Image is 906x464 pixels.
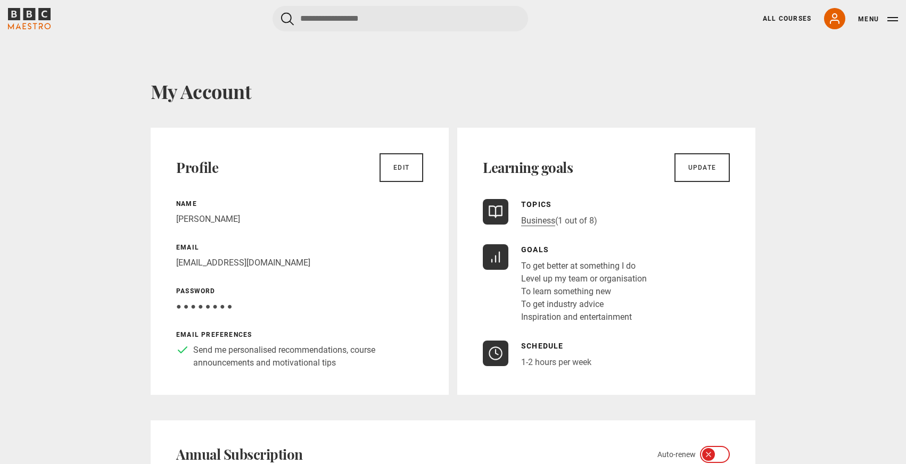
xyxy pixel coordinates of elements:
[763,14,811,23] a: All Courses
[273,6,528,31] input: Search
[176,286,423,296] p: Password
[8,8,51,29] svg: BBC Maestro
[521,356,591,369] p: 1-2 hours per week
[521,272,647,285] li: Level up my team or organisation
[674,153,730,182] a: Update
[176,446,303,463] h2: Annual Subscription
[176,243,423,252] p: Email
[193,344,423,369] p: Send me personalised recommendations, course announcements and motivational tips
[380,153,423,182] a: Edit
[521,199,597,210] p: Topics
[521,285,647,298] li: To learn something new
[176,330,423,339] p: Email preferences
[657,449,696,460] span: Auto-renew
[151,80,755,102] h1: My Account
[521,216,555,226] a: Business
[176,256,423,269] p: [EMAIL_ADDRESS][DOMAIN_NAME]
[521,341,591,352] p: Schedule
[521,311,647,324] li: Inspiration and entertainment
[483,159,573,176] h2: Learning goals
[176,199,423,209] p: Name
[521,244,647,255] p: Goals
[521,214,597,227] p: (1 out of 8)
[176,213,423,226] p: [PERSON_NAME]
[521,298,647,311] li: To get industry advice
[858,14,898,24] button: Toggle navigation
[521,260,647,272] li: To get better at something I do
[281,12,294,26] button: Submit the search query
[176,301,232,311] span: ● ● ● ● ● ● ● ●
[176,159,218,176] h2: Profile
